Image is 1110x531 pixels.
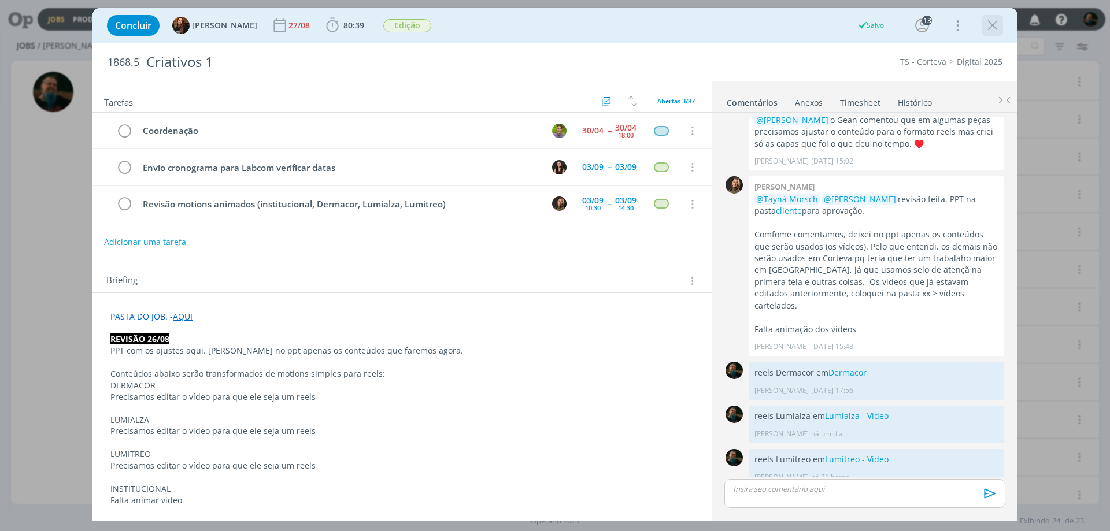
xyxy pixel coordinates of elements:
[288,21,312,29] div: 27/08
[110,380,694,391] p: DERMACOR
[582,163,604,171] div: 03/09
[550,158,568,176] button: I
[110,506,694,518] p: -------------------------------------------------------------------------------------------------...
[754,472,809,482] p: [PERSON_NAME]
[897,92,933,109] a: Histórico
[608,200,611,208] span: --
[104,94,133,108] span: Tarefas
[110,483,694,495] p: INSTITUCIONAL
[172,17,257,34] button: T[PERSON_NAME]
[110,368,694,380] p: Conteúdos abaixo serão transformados de motions simples para reels:
[857,20,884,31] div: Salvo
[726,362,743,379] img: M
[811,341,853,352] span: [DATE] 15:48
[726,449,743,466] img: M
[608,127,611,135] span: --
[913,16,931,35] button: 13
[795,97,823,109] div: Anexos
[754,181,815,192] b: [PERSON_NAME]
[615,124,637,132] div: 30/04
[754,429,809,439] p: [PERSON_NAME]
[657,96,695,105] span: Abertas 3/87
[106,273,138,288] span: Briefing
[756,114,828,125] span: @[PERSON_NAME]
[110,333,169,344] strong: REVISÃO 26/08
[323,16,367,35] button: 80:39
[173,311,193,322] a: AQUI
[754,324,998,335] p: Falta animação dos vídeos
[957,56,1002,67] a: Digital 2025
[615,196,637,205] div: 03/09
[776,205,802,216] a: cliente
[825,454,889,465] a: Lumitreo - Vídeo
[138,124,541,138] div: Coordenação
[110,495,694,506] p: Falta animar vídeo
[726,406,743,423] img: M
[615,163,637,171] div: 03/09
[811,385,853,396] span: [DATE] 17:56
[343,20,364,31] span: 80:39
[110,460,694,471] p: Precisamos editar o vídeo para que ele seja um reels
[839,92,881,109] a: Timesheet
[552,124,567,138] img: T
[192,21,257,29] span: [PERSON_NAME]
[754,454,998,465] p: reels Lumitreo em
[726,92,778,109] a: Comentários
[138,161,541,175] div: Envio cronograma para Labcom verificar datas
[142,48,625,76] div: Criativos 1
[618,132,634,138] div: 18:00
[811,156,853,166] span: [DATE] 15:02
[754,410,998,422] p: reels Lumialza em
[628,96,637,106] img: arrow-down-up.svg
[550,195,568,213] button: J
[110,414,694,426] p: LUMIALZA
[754,194,998,217] p: revisão feita. PPT na pasta para aprovação.
[618,205,634,211] div: 14:30
[107,15,160,36] button: Concluir
[756,194,818,205] span: @Tayná Morsch
[110,391,694,403] p: Precisamos editar o vídeo para que ele seja um reels
[110,345,694,357] p: PPT com os ajustes aqui. [PERSON_NAME] no ppt apenas os conteúdos que faremos agora.
[811,429,843,439] span: há um dia
[608,163,611,171] span: --
[922,16,932,25] div: 13
[754,385,809,396] p: [PERSON_NAME]
[754,341,809,352] p: [PERSON_NAME]
[115,21,151,30] span: Concluir
[754,229,998,311] p: Comfome comentamos, deixei no ppt apenas os conteúdos que serão usados (os vídeos). Pelo que ente...
[900,56,946,67] a: TS - Corteva
[754,367,998,378] p: reels Dermacor em
[585,205,601,211] div: 10:30
[110,311,173,322] span: PASTA DO JOB. -
[828,367,867,378] a: Dermacor
[582,127,604,135] div: 30/04
[825,410,889,421] a: Lumialza - Vídeo
[726,176,743,194] img: J
[138,197,541,211] div: Revisão motions animados (institucional, Dermacor, Lumialza, Lumitreo)
[383,18,432,33] button: Edição
[550,122,568,139] button: T
[172,17,190,34] img: T
[824,194,896,205] span: @[PERSON_NAME]
[103,232,187,252] button: Adicionar uma tarefa
[754,156,809,166] p: [PERSON_NAME]
[552,160,567,174] img: I
[383,19,431,32] span: Edição
[552,196,567,211] img: J
[110,448,694,460] p: LUMITREO
[110,425,694,437] p: Precisamos editar o vídeo para que ele seja um reels
[92,8,1017,521] div: dialog
[811,472,849,482] span: há 21 horas
[108,56,139,69] span: 1868.5
[582,196,604,205] div: 03/09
